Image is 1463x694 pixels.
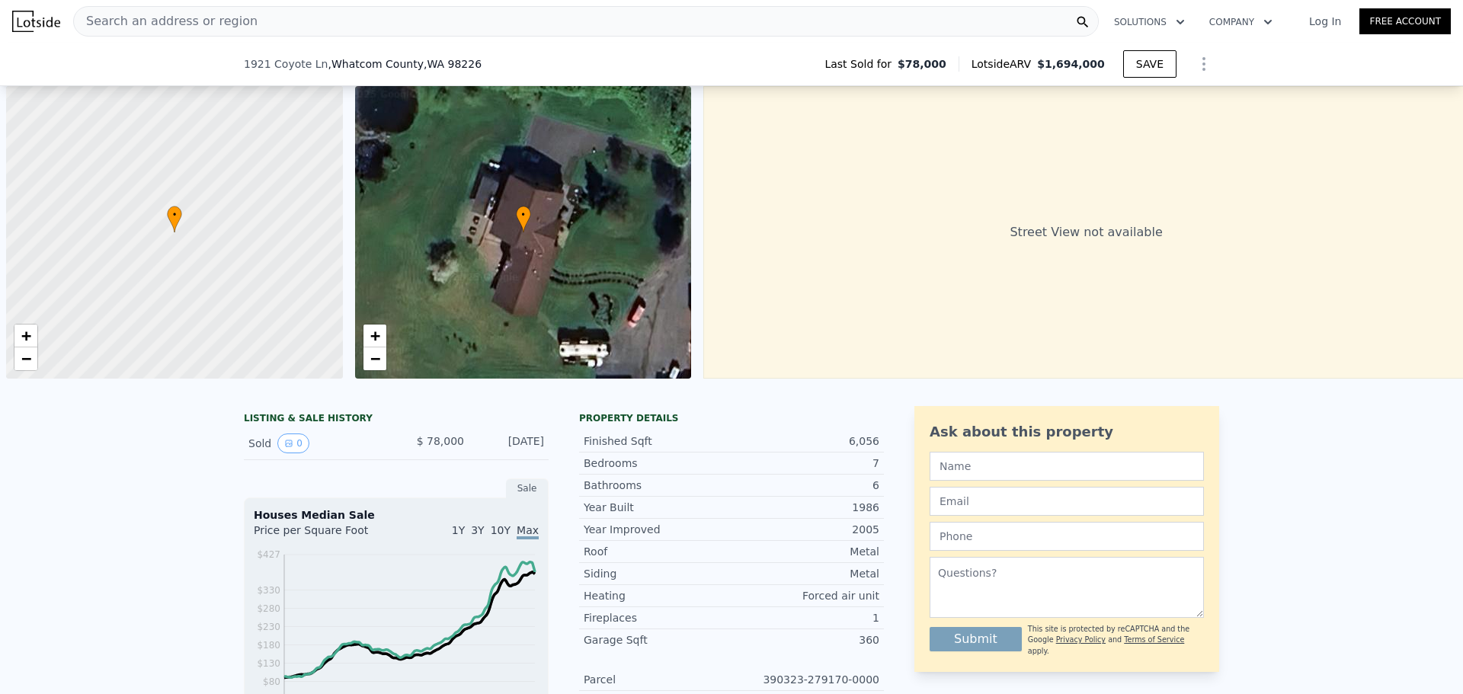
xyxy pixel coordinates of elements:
[167,208,182,222] span: •
[248,433,384,453] div: Sold
[584,433,731,449] div: Finished Sqft
[21,326,31,345] span: +
[930,522,1204,551] input: Phone
[930,627,1022,651] button: Submit
[14,325,37,347] a: Zoom in
[14,347,37,370] a: Zoom out
[476,433,544,453] div: [DATE]
[1102,8,1197,36] button: Solutions
[257,603,280,614] tspan: $280
[1037,58,1105,70] span: $1,694,000
[1056,635,1106,644] a: Privacy Policy
[584,566,731,581] div: Siding
[257,658,280,669] tspan: $130
[263,676,280,687] tspan: $80
[244,412,549,427] div: LISTING & SALE HISTORY
[584,588,731,603] div: Heating
[584,544,731,559] div: Roof
[584,478,731,493] div: Bathrooms
[579,412,884,424] div: Property details
[516,208,531,222] span: •
[491,524,511,536] span: 10Y
[417,435,464,447] span: $ 78,000
[930,452,1204,481] input: Name
[731,610,879,625] div: 1
[731,544,879,559] div: Metal
[930,421,1204,443] div: Ask about this property
[254,523,396,547] div: Price per Square Foot
[1028,624,1204,657] div: This site is protected by reCAPTCHA and the Google and apply.
[731,522,879,537] div: 2005
[254,507,539,523] div: Houses Median Sale
[584,456,731,471] div: Bedrooms
[506,478,549,498] div: Sale
[731,478,879,493] div: 6
[370,326,379,345] span: +
[257,622,280,632] tspan: $230
[972,56,1037,72] span: Lotside ARV
[1197,8,1285,36] button: Company
[731,632,879,648] div: 360
[516,206,531,232] div: •
[363,325,386,347] a: Zoom in
[277,433,309,453] button: View historical data
[167,206,182,232] div: •
[257,549,280,560] tspan: $427
[363,347,386,370] a: Zoom out
[731,566,879,581] div: Metal
[731,672,879,687] div: 390323-279170-0000
[12,11,60,32] img: Lotside
[584,632,731,648] div: Garage Sqft
[731,588,879,603] div: Forced air unit
[824,56,898,72] span: Last Sold for
[584,610,731,625] div: Fireplaces
[1189,49,1219,79] button: Show Options
[21,349,31,368] span: −
[731,433,879,449] div: 6,056
[257,640,280,651] tspan: $180
[731,456,879,471] div: 7
[930,487,1204,516] input: Email
[1124,635,1184,644] a: Terms of Service
[584,500,731,515] div: Year Built
[1291,14,1359,29] a: Log In
[424,58,482,70] span: , WA 98226
[257,585,280,596] tspan: $330
[1359,8,1451,34] a: Free Account
[584,522,731,537] div: Year Improved
[1123,50,1176,78] button: SAVE
[584,672,731,687] div: Parcel
[328,56,482,72] span: , Whatcom County
[74,12,258,30] span: Search an address or region
[517,524,539,539] span: Max
[898,56,946,72] span: $78,000
[370,349,379,368] span: −
[244,56,328,72] span: 1921 Coyote Ln
[452,524,465,536] span: 1Y
[471,524,484,536] span: 3Y
[731,500,879,515] div: 1986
